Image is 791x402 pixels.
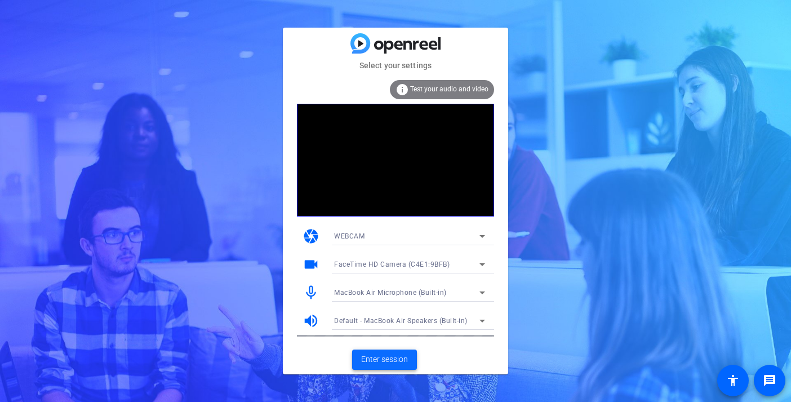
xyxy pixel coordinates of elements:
[334,232,365,240] span: WEBCAM
[283,59,508,72] mat-card-subtitle: Select your settings
[350,33,441,53] img: blue-gradient.svg
[334,260,450,268] span: FaceTime HD Camera (C4E1:9BFB)
[395,83,409,96] mat-icon: info
[726,374,740,387] mat-icon: accessibility
[303,228,319,245] mat-icon: camera
[303,312,319,329] mat-icon: volume_up
[763,374,776,387] mat-icon: message
[334,317,468,325] span: Default - MacBook Air Speakers (Built-in)
[334,289,447,297] span: MacBook Air Microphone (Built-in)
[410,85,488,93] span: Test your audio and video
[303,284,319,301] mat-icon: mic_none
[352,350,417,370] button: Enter session
[303,256,319,273] mat-icon: videocam
[361,354,408,365] span: Enter session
